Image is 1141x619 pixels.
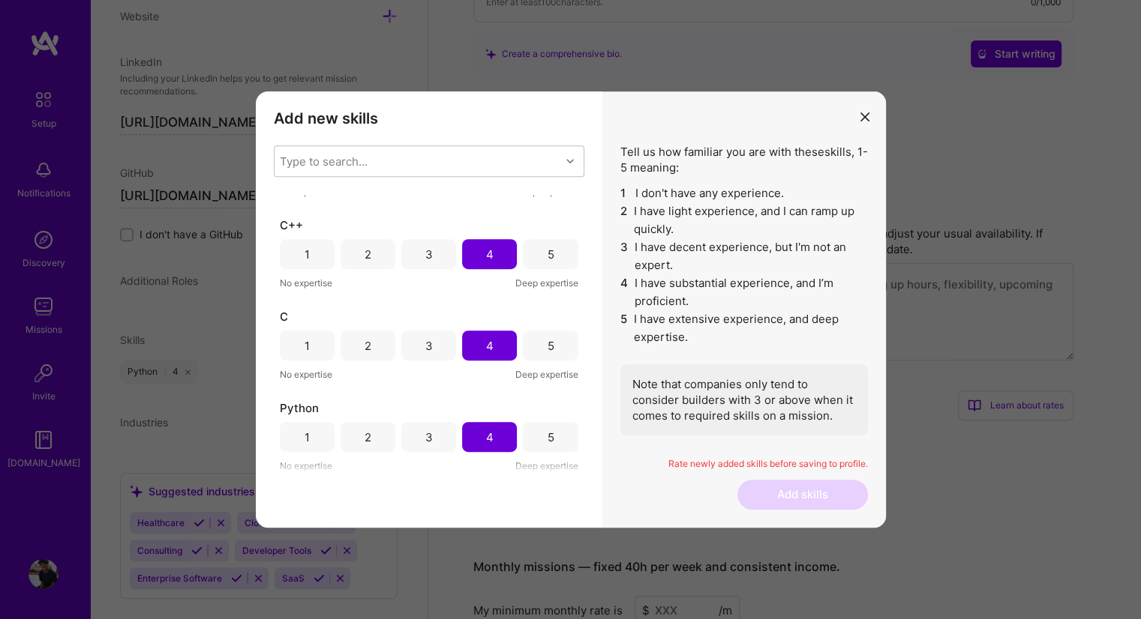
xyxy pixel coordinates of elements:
[305,247,310,262] div: 1
[515,366,578,382] span: Deep expertise
[620,238,868,274] li: I have decent experience, but I'm not an expert.
[425,338,433,354] div: 3
[566,157,574,165] i: icon Chevron
[365,247,371,262] div: 2
[620,364,868,435] div: Note that companies only tend to consider builders with 3 or above when it comes to required skil...
[547,247,554,262] div: 5
[274,109,584,127] h3: Add new skills
[620,202,868,238] li: I have light experience, and I can ramp up quickly.
[365,429,371,445] div: 2
[280,400,319,416] span: Python
[860,112,869,121] i: icon Close
[280,275,332,291] span: No expertise
[280,366,332,382] span: No expertise
[515,275,578,291] span: Deep expertise
[620,458,868,471] p: Rate newly added skills before saving to profile.
[425,429,433,445] div: 3
[547,429,554,445] div: 5
[280,154,368,169] div: Type to search...
[620,184,629,202] span: 1
[620,202,629,238] span: 2
[280,458,332,474] span: No expertise
[486,338,494,354] div: 4
[620,310,868,346] li: I have extensive experience, and deep expertise.
[486,247,494,262] div: 4
[280,309,288,324] span: C
[256,91,886,528] div: modal
[620,274,868,310] li: I have substantial experience, and I’m proficient.
[425,247,433,262] div: 3
[620,310,629,346] span: 5
[280,217,303,233] span: C++
[486,429,494,445] div: 4
[547,338,554,354] div: 5
[620,274,629,310] span: 4
[620,238,629,274] span: 3
[365,338,371,354] div: 2
[305,429,310,445] div: 1
[515,458,578,474] span: Deep expertise
[737,480,868,510] button: Add skills
[515,184,578,199] span: Deep expertise
[620,184,868,202] li: I don't have any experience.
[280,184,332,199] span: No expertise
[620,144,868,435] div: Tell us how familiar you are with these skills , 1-5 meaning:
[305,338,310,354] div: 1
